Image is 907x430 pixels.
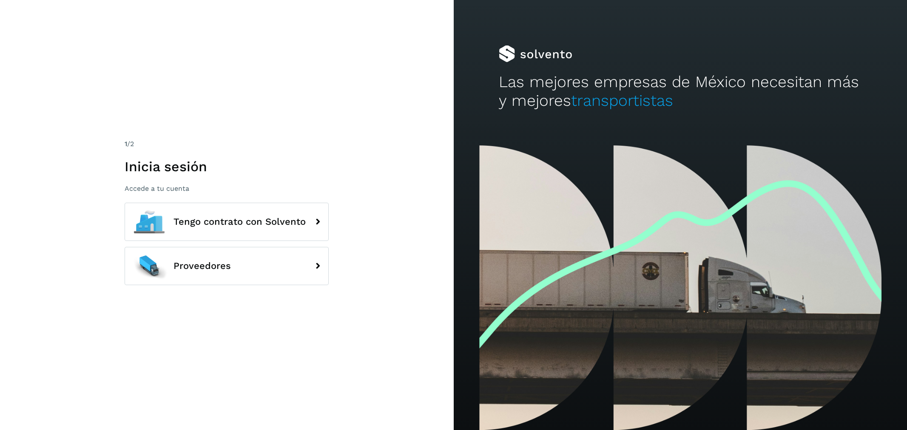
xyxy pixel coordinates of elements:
[125,247,329,285] button: Proveedores
[173,217,306,227] span: Tengo contrato con Solvento
[173,261,231,271] span: Proveedores
[125,158,329,175] h1: Inicia sesión
[125,184,329,192] p: Accede a tu cuenta
[125,140,127,148] span: 1
[499,73,862,110] h2: Las mejores empresas de México necesitan más y mejores
[125,203,329,241] button: Tengo contrato con Solvento
[571,91,673,110] span: transportistas
[125,139,329,149] div: /2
